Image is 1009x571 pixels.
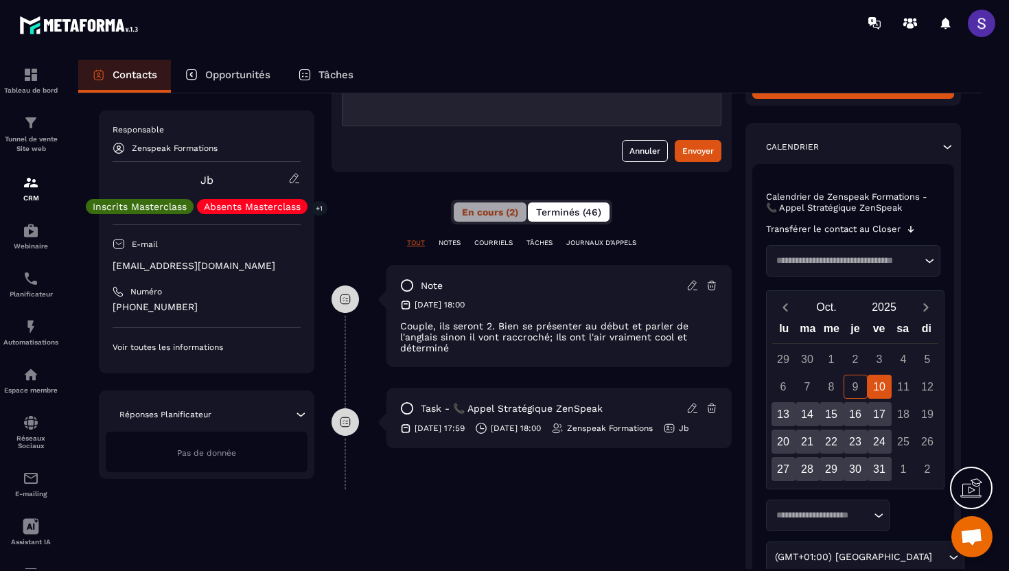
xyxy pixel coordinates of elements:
[93,202,187,211] p: Inscrits Masterclass
[407,238,425,248] p: TOUT
[796,402,820,426] div: 14
[766,191,940,213] p: Calendrier de Zenspeak Formations - 📞 Appel Stratégique ZenSpeak
[868,457,892,481] div: 31
[868,375,892,399] div: 10
[3,338,58,346] p: Automatisations
[3,460,58,508] a: emailemailE-mailing
[892,402,916,426] div: 18
[916,457,940,481] div: 2
[177,448,236,458] span: Pas de donnée
[916,430,940,454] div: 26
[474,238,513,248] p: COURRIELS
[454,202,526,222] button: En cours (2)
[3,56,58,104] a: formationformationTableau de bord
[892,347,916,371] div: 4
[916,402,940,426] div: 19
[23,470,39,487] img: email
[820,402,844,426] div: 15
[772,550,935,565] span: (GMT+01:00) [GEOGRAPHIC_DATA]
[868,430,892,454] div: 24
[682,144,714,158] div: Envoyer
[23,115,39,131] img: formation
[3,212,58,260] a: automationsautomationsWebinaire
[130,286,162,297] p: Numéro
[844,457,868,481] div: 30
[772,457,796,481] div: 27
[844,319,868,343] div: je
[891,319,915,343] div: sa
[3,260,58,308] a: schedulerschedulerPlanificateur
[491,423,541,434] p: [DATE] 18:00
[132,143,218,153] p: Zenspeak Formations
[844,375,868,399] div: 9
[3,508,58,556] a: Assistant IA
[798,295,855,319] button: Open months overlay
[892,430,916,454] div: 25
[796,457,820,481] div: 28
[23,270,39,287] img: scheduler
[113,259,301,272] p: [EMAIL_ADDRESS][DOMAIN_NAME]
[439,238,461,248] p: NOTES
[23,415,39,431] img: social-network
[766,500,890,531] div: Search for option
[766,141,819,152] p: Calendrier
[766,245,940,277] div: Search for option
[462,207,518,218] span: En cours (2)
[421,402,603,415] p: task - 📞 Appel Stratégique ZenSpeak
[820,430,844,454] div: 22
[772,319,796,343] div: lu
[3,290,58,298] p: Planificateur
[772,375,796,399] div: 6
[415,423,465,434] p: [DATE] 17:59
[132,239,158,250] p: E-mail
[844,430,868,454] div: 23
[204,202,301,211] p: Absents Masterclass
[772,430,796,454] div: 20
[892,375,916,399] div: 11
[855,295,913,319] button: Open years overlay
[820,375,844,399] div: 8
[113,301,301,314] p: [PHONE_NUMBER]
[868,347,892,371] div: 3
[567,423,653,434] p: Zenspeak Formations
[415,299,465,310] p: [DATE] 18:00
[796,375,820,399] div: 7
[3,386,58,394] p: Espace membre
[113,69,157,81] p: Contacts
[772,254,921,268] input: Search for option
[3,104,58,164] a: formationformationTunnel de vente Site web
[766,224,901,235] p: Transférer le contact au Closer
[3,308,58,356] a: automationsautomationsAutomatisations
[3,164,58,212] a: formationformationCRM
[916,375,940,399] div: 12
[796,319,820,343] div: ma
[913,298,938,316] button: Next month
[3,194,58,202] p: CRM
[916,347,940,371] div: 5
[844,402,868,426] div: 16
[772,298,798,316] button: Previous month
[113,124,301,135] p: Responsable
[19,12,143,38] img: logo
[23,67,39,83] img: formation
[311,201,327,215] p: +1
[622,140,668,162] button: Annuler
[200,174,213,187] a: Jb
[3,135,58,154] p: Tunnel de vente Site web
[119,409,211,420] p: Réponses Planificateur
[914,319,938,343] div: di
[892,457,916,481] div: 1
[935,550,945,565] input: Search for option
[772,319,938,481] div: Calendar wrapper
[3,434,58,450] p: Réseaux Sociaux
[820,457,844,481] div: 29
[23,366,39,383] img: automations
[868,402,892,426] div: 17
[3,86,58,94] p: Tableau de bord
[796,347,820,371] div: 30
[772,402,796,426] div: 13
[566,238,636,248] p: JOURNAUX D'APPELS
[844,347,868,371] div: 2
[796,430,820,454] div: 21
[78,60,171,93] a: Contacts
